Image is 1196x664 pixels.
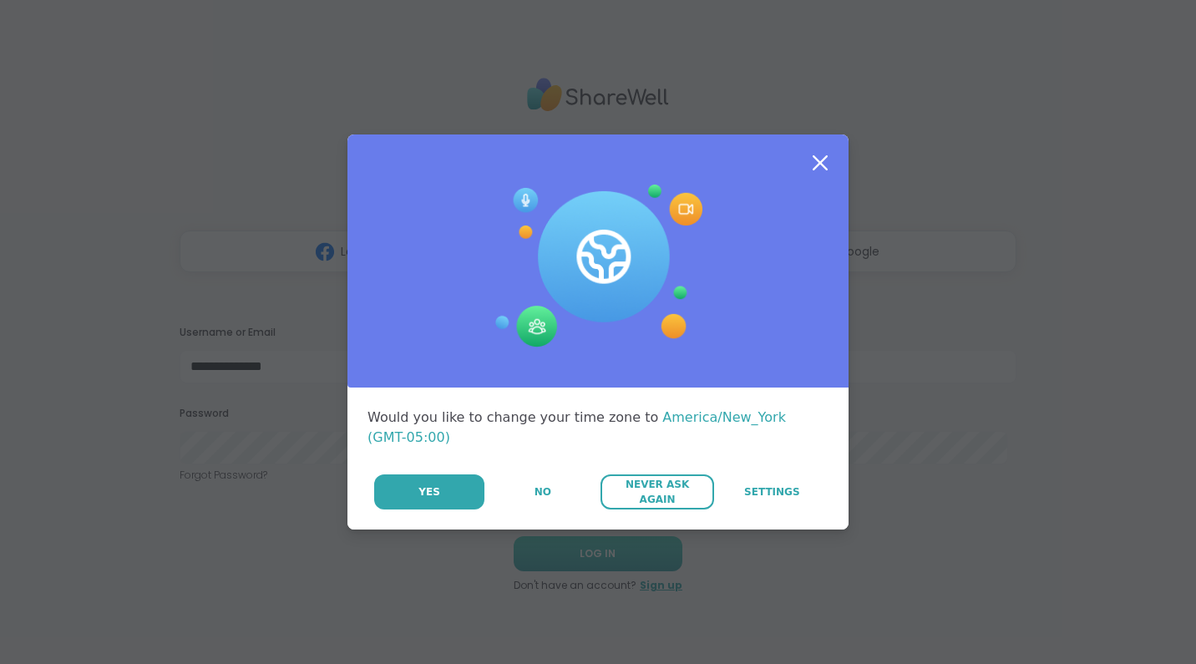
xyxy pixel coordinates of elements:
[535,484,551,499] span: No
[418,484,440,499] span: Yes
[601,474,713,509] button: Never Ask Again
[367,408,829,448] div: Would you like to change your time zone to
[486,474,599,509] button: No
[609,477,705,507] span: Never Ask Again
[744,484,800,499] span: Settings
[494,185,702,348] img: Session Experience
[374,474,484,509] button: Yes
[367,409,786,445] span: America/New_York (GMT-05:00)
[716,474,829,509] a: Settings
